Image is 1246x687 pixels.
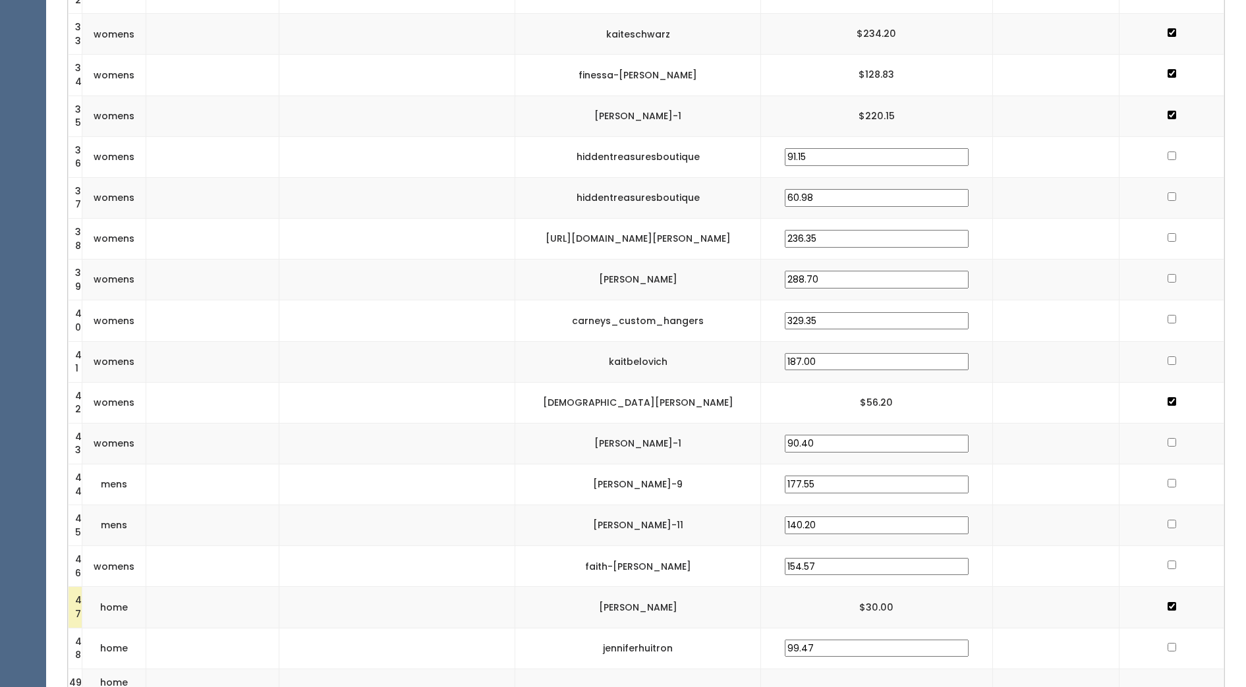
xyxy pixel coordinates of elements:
td: womens [82,136,146,177]
td: 40 [69,300,82,341]
td: jenniferhuitron [515,628,760,669]
td: $56.20 [760,382,992,423]
td: 33 [69,14,82,55]
td: 42 [69,382,82,423]
td: kaitbelovich [515,341,760,382]
td: womens [82,96,146,136]
td: carneys_custom_hangers [515,300,760,341]
td: 45 [69,505,82,546]
td: home [82,587,146,628]
td: 35 [69,96,82,136]
td: 48 [69,628,82,669]
td: $128.83 [760,55,992,96]
td: 47 [69,587,82,628]
td: womens [82,300,146,341]
td: 39 [69,260,82,300]
td: kaiteschwarz [515,14,760,55]
td: faith-[PERSON_NAME] [515,546,760,587]
td: [URL][DOMAIN_NAME][PERSON_NAME] [515,219,760,260]
td: womens [82,219,146,260]
td: $234.20 [760,14,992,55]
td: $30.00 [760,587,992,628]
td: 38 [69,219,82,260]
td: 36 [69,136,82,177]
td: [PERSON_NAME] [515,260,760,300]
td: womens [82,260,146,300]
td: 46 [69,546,82,587]
td: 37 [69,177,82,218]
td: [PERSON_NAME]-1 [515,423,760,464]
td: hiddentreasuresboutique [515,177,760,218]
td: womens [82,55,146,96]
td: mens [82,505,146,546]
td: 41 [69,341,82,382]
td: home [82,628,146,669]
td: 34 [69,55,82,96]
td: 43 [69,423,82,464]
td: mens [82,464,146,505]
td: 44 [69,464,82,505]
td: $220.15 [760,96,992,136]
td: womens [82,423,146,464]
td: womens [82,177,146,218]
td: [PERSON_NAME]-1 [515,96,760,136]
td: [PERSON_NAME]-9 [515,464,760,505]
td: hiddentreasuresboutique [515,136,760,177]
td: [PERSON_NAME] [515,587,760,628]
td: womens [82,14,146,55]
td: womens [82,546,146,587]
td: [PERSON_NAME]-11 [515,505,760,546]
td: finessa-[PERSON_NAME] [515,55,760,96]
td: womens [82,382,146,423]
td: [DEMOGRAPHIC_DATA][PERSON_NAME] [515,382,760,423]
td: womens [82,341,146,382]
